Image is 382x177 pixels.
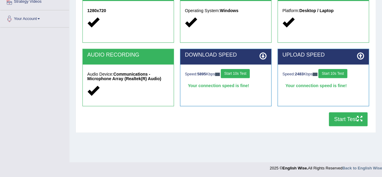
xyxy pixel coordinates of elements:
[215,73,220,76] img: ajax-loader-fb-connection.gif
[221,69,249,78] button: Start 10s Test
[282,8,364,13] h5: Platform:
[318,69,347,78] button: Start 10s Test
[185,81,267,90] div: Your connection speed is fine!
[282,52,364,58] h2: UPLOAD SPEED
[270,162,382,171] div: 2025 © All Rights Reserved
[282,81,364,90] div: Your connection speed is fine!
[299,8,334,13] strong: Desktop / Laptop
[185,52,267,58] h2: DOWNLOAD SPEED
[197,72,206,76] strong: 5895
[0,10,69,25] a: Your Account
[220,8,238,13] strong: Windows
[185,69,267,80] div: Speed: Kbps
[282,69,364,80] div: Speed: Kbps
[313,73,317,76] img: ajax-loader-fb-connection.gif
[87,72,169,81] h5: Audio Device:
[342,166,382,170] a: Back to English Wise
[87,72,161,81] strong: Communications - Microphone Array (Realtek(R) Audio)
[87,52,169,58] h2: AUDIO RECORDING
[329,112,368,126] button: Start Test
[87,8,106,13] strong: 1280x720
[295,72,303,76] strong: 2483
[185,8,267,13] h5: Operating System:
[282,166,308,170] strong: English Wise.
